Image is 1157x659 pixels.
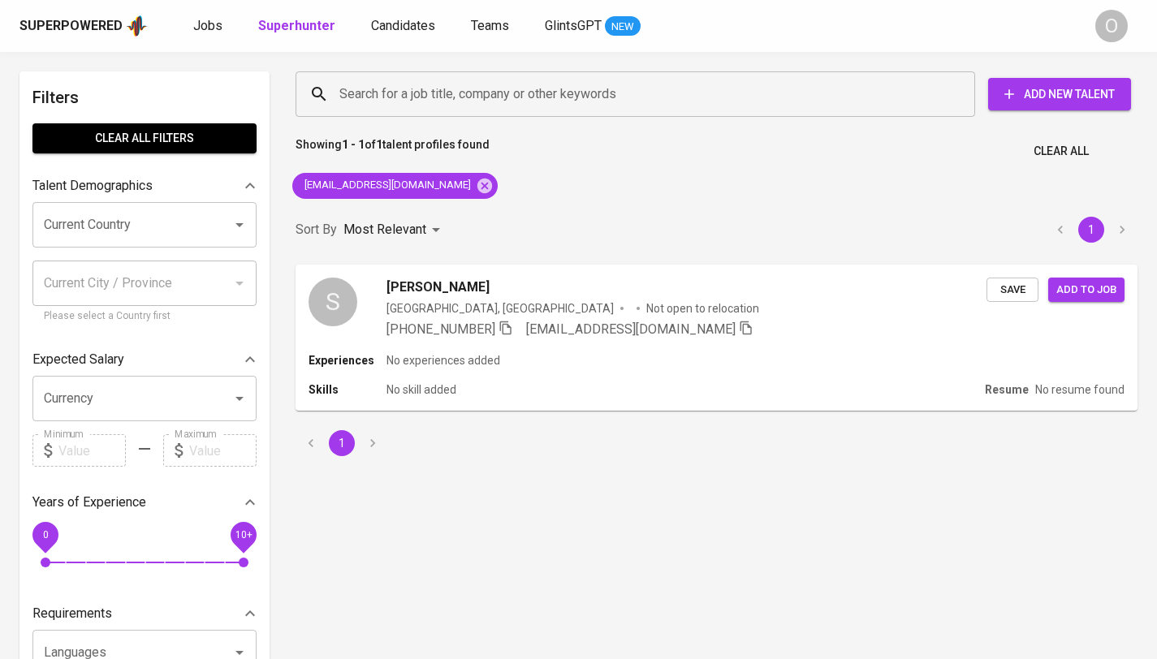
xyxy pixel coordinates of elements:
div: [EMAIL_ADDRESS][DOMAIN_NAME] [292,173,498,199]
span: 0 [42,529,48,541]
input: Value [189,434,257,467]
span: [EMAIL_ADDRESS][DOMAIN_NAME] [526,321,736,337]
a: Superhunter [258,16,339,37]
div: S [309,278,357,326]
a: Jobs [193,16,226,37]
p: Skills [309,381,386,398]
p: Sort By [296,220,337,239]
div: Superpowered [19,17,123,36]
p: Showing of talent profiles found [296,136,490,166]
p: No experiences added [386,352,500,368]
a: Candidates [371,16,438,37]
div: O [1095,10,1128,42]
p: Talent Demographics [32,176,153,196]
span: Clear All [1034,141,1089,162]
span: [PERSON_NAME] [386,278,490,297]
nav: pagination navigation [1045,217,1138,243]
p: Years of Experience [32,493,146,512]
a: S[PERSON_NAME][GEOGRAPHIC_DATA], [GEOGRAPHIC_DATA]Not open to relocation[PHONE_NUMBER] [EMAIL_ADD... [296,265,1138,411]
button: Clear All filters [32,123,257,153]
span: [EMAIL_ADDRESS][DOMAIN_NAME] [292,178,481,193]
button: Open [228,387,251,410]
p: Resume [985,381,1029,398]
button: Clear All [1027,136,1095,166]
div: Most Relevant [343,215,446,245]
button: Add New Talent [988,78,1131,110]
a: Superpoweredapp logo [19,14,148,38]
span: NEW [605,19,641,35]
a: GlintsGPT NEW [545,16,641,37]
p: Expected Salary [32,350,124,369]
span: Candidates [371,18,435,33]
div: [GEOGRAPHIC_DATA], [GEOGRAPHIC_DATA] [386,300,614,317]
div: Talent Demographics [32,170,257,202]
p: Requirements [32,604,112,623]
b: Superhunter [258,18,335,33]
p: No skill added [386,381,456,398]
a: Teams [471,16,512,37]
button: page 1 [1078,217,1104,243]
input: Value [58,434,126,467]
span: GlintsGPT [545,18,602,33]
div: Requirements [32,597,257,630]
nav: pagination navigation [296,430,388,456]
span: Jobs [193,18,222,33]
p: Not open to relocation [646,300,759,317]
div: Years of Experience [32,486,257,519]
button: Save [986,278,1038,303]
button: Add to job [1048,278,1125,303]
span: [PHONE_NUMBER] [386,321,495,337]
img: app logo [126,14,148,38]
b: 1 - 1 [342,138,365,151]
button: page 1 [329,430,355,456]
span: Add to job [1056,281,1116,299]
span: Teams [471,18,509,33]
span: Save [995,281,1030,299]
p: Most Relevant [343,220,426,239]
button: Open [228,213,251,236]
p: Experiences [309,352,386,368]
h6: Filters [32,84,257,110]
span: Add New Talent [1001,84,1118,105]
div: Expected Salary [32,343,257,376]
p: No resume found [1035,381,1125,398]
b: 1 [376,138,382,151]
p: Please select a Country first [44,308,245,325]
span: 10+ [235,529,252,541]
span: Clear All filters [45,128,244,149]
